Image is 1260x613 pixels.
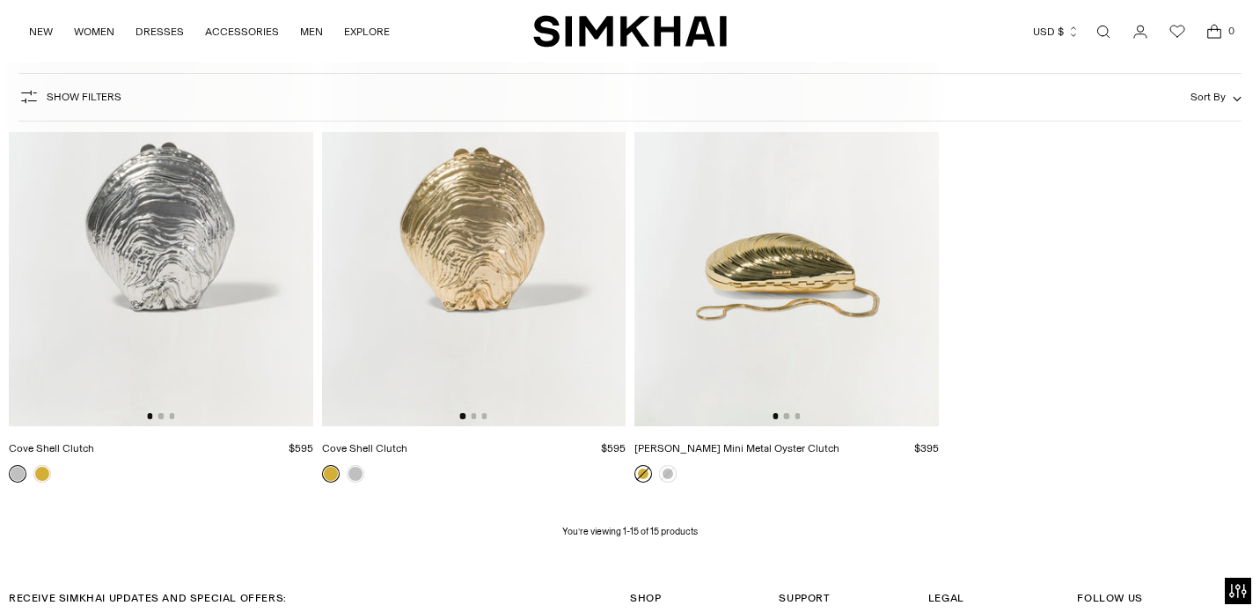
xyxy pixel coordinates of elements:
button: Go to slide 2 [158,413,164,418]
span: 0 [1223,23,1239,39]
button: Sort By [1190,87,1242,107]
span: Legal [928,592,964,604]
button: Go to slide 1 [147,413,152,418]
span: Shop [630,592,661,604]
a: ACCESSORIES [205,12,279,51]
a: EXPLORE [344,12,390,51]
button: Go to slide 2 [471,413,476,418]
a: MEN [300,12,323,51]
a: NEW [29,12,53,51]
span: Show Filters [47,91,121,103]
a: [PERSON_NAME] Mini Metal Oyster Clutch [634,442,839,454]
a: SIMKHAI [533,14,727,48]
a: Open cart modal [1197,14,1232,49]
button: Go to slide 3 [169,413,174,418]
a: Cove Shell Clutch [322,442,407,454]
a: Cove Shell Clutch [9,442,94,454]
button: Go to slide 1 [773,413,778,418]
a: DRESSES [136,12,184,51]
a: Go to the account page [1123,14,1158,49]
button: Show Filters [18,83,121,111]
button: Go to slide 2 [784,413,789,418]
a: WOMEN [74,12,114,51]
span: Sort By [1190,91,1226,103]
button: Go to slide 3 [481,413,487,418]
button: Go to slide 3 [795,413,800,418]
span: RECEIVE SIMKHAI UPDATES AND SPECIAL OFFERS: [9,592,287,604]
iframe: Sign Up via Text for Offers [14,546,177,599]
span: Support [779,592,830,604]
p: You’re viewing 1-15 of 15 products [562,525,698,539]
button: Go to slide 1 [460,413,465,418]
button: USD $ [1033,12,1080,51]
a: Open search modal [1086,14,1121,49]
span: Follow Us [1077,592,1142,604]
a: Wishlist [1160,14,1195,49]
